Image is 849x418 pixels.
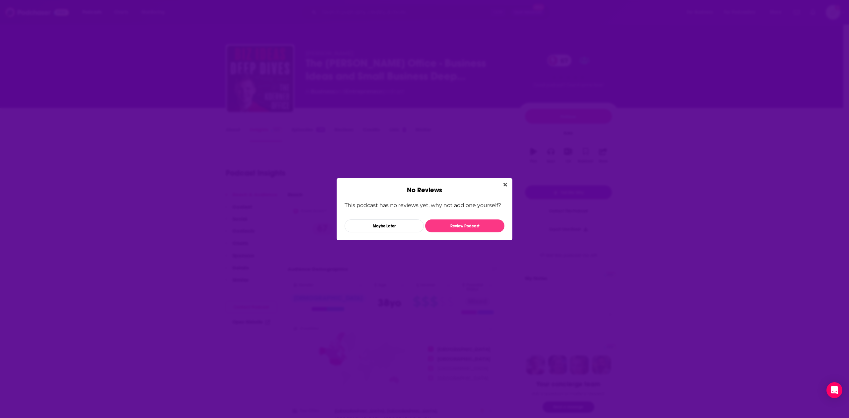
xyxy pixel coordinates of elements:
button: Maybe Later [345,219,424,232]
div: Open Intercom Messenger [826,382,842,398]
div: No Reviews [337,178,512,194]
button: Close [501,181,510,189]
p: This podcast has no reviews yet, why not add one yourself? [345,202,504,209]
button: Review Podcast [425,219,504,232]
